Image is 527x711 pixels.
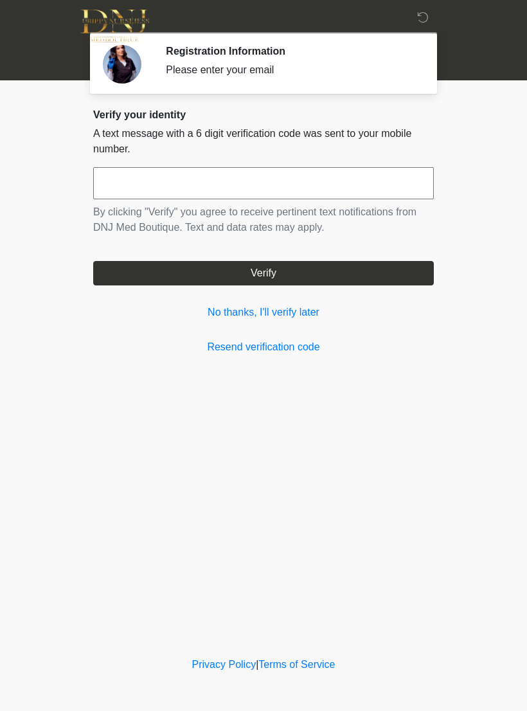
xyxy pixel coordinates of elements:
img: Agent Avatar [103,45,141,84]
img: DNJ Med Boutique Logo [80,10,149,42]
p: By clicking "Verify" you agree to receive pertinent text notifications from DNJ Med Boutique. Tex... [93,204,434,235]
button: Verify [93,261,434,285]
a: | [256,659,258,670]
a: Terms of Service [258,659,335,670]
a: Resend verification code [93,339,434,355]
a: Privacy Policy [192,659,256,670]
div: Please enter your email [166,62,415,78]
p: A text message with a 6 digit verification code was sent to your mobile number. [93,126,434,157]
a: No thanks, I'll verify later [93,305,434,320]
h2: Verify your identity [93,109,434,121]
